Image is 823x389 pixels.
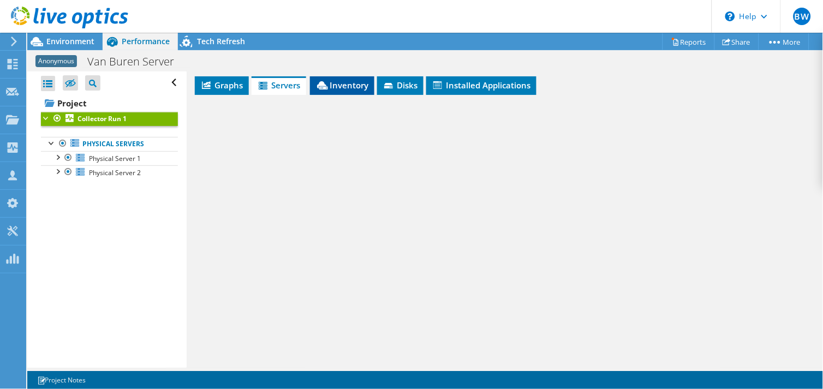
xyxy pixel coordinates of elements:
[725,11,735,21] svg: \n
[197,36,245,46] span: Tech Refresh
[82,56,191,68] h1: Van Buren Server
[383,80,418,91] span: Disks
[89,168,141,177] span: Physical Server 2
[41,165,178,179] a: Physical Server 2
[663,33,715,50] a: Reports
[77,114,127,123] b: Collector Run 1
[315,80,369,91] span: Inventory
[35,55,77,67] span: Anonymous
[41,112,178,126] a: Collector Run 1
[200,80,243,91] span: Graphs
[122,36,170,46] span: Performance
[41,94,178,112] a: Project
[257,80,301,91] span: Servers
[29,373,93,387] a: Project Notes
[794,8,811,25] span: BW
[41,151,178,165] a: Physical Server 1
[89,154,141,163] span: Physical Server 1
[432,80,531,91] span: Installed Applications
[759,33,809,50] a: More
[714,33,759,50] a: Share
[46,36,94,46] span: Environment
[41,137,178,151] a: Physical Servers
